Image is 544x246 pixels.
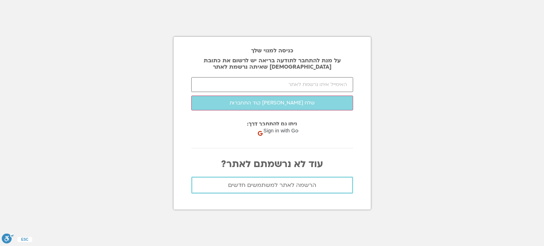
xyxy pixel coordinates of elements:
[191,159,353,170] p: עוד לא נרשמתם לאתר?
[260,127,311,135] span: Sign in with Google
[191,77,353,92] input: האימייל איתו נרשמת לאתר
[191,57,353,70] p: על מנת להתחבר לתודעה בריאה יש לרשום את כתובת [DEMOGRAPHIC_DATA] שאיתה נרשמת לאתר
[256,124,325,138] div: Sign in with Google
[191,47,353,54] h2: כניסה למנוי שלך
[191,96,353,110] button: שלח [PERSON_NAME] קוד התחברות
[191,177,353,194] a: הרשמה לאתר למשתמשים חדשים
[228,182,316,188] span: הרשמה לאתר למשתמשים חדשים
